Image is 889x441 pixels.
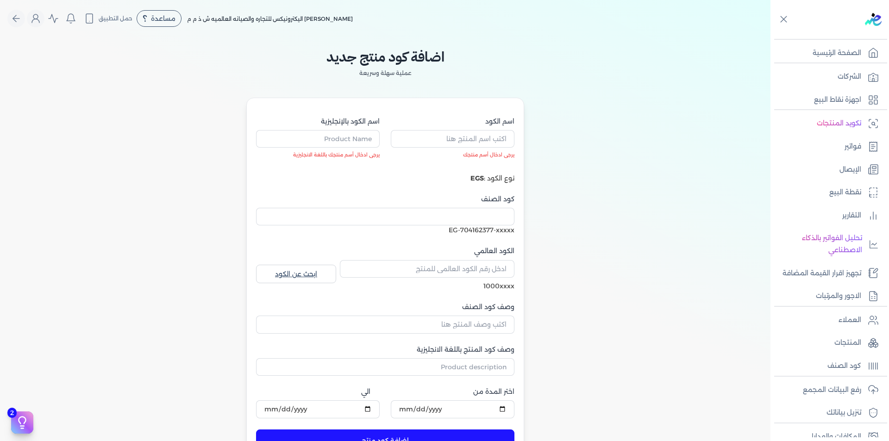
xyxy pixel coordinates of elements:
a: اجهزة نقاط البيع [770,90,883,110]
a: نقطة البيع [770,183,883,202]
a: فواتير [770,137,883,156]
button: حمل التطبيق [81,11,135,26]
span: مساعدة [151,15,175,22]
p: التقارير [842,210,861,222]
a: الصفحة الرئيسية [770,43,883,63]
p: الاجور والمرتبات [816,290,861,302]
a: العملاء [770,311,883,330]
span: 2 [7,408,17,418]
button: 2 [11,411,33,434]
label: كود الصنف [256,194,514,204]
p: رفع البيانات المجمع [803,384,861,396]
a: تنزيل بياناتك [770,403,883,422]
p: تكويد المنتجات [817,118,861,130]
span: حمل التطبيق [99,14,132,23]
b: EGS [470,174,484,182]
p: فواتير [845,141,861,153]
a: تجهيز اقرار القيمة المضافة [770,264,883,283]
input: Product Name [256,130,380,148]
span: [PERSON_NAME] اليكترونيكس للتجاره والصيانه العالميه ش ذ م م [187,15,353,22]
img: logo [865,13,882,26]
label: اسم الكود [391,117,514,126]
input: ادخل رقم الكود العالمي للمنتج [340,260,514,278]
label: اختر المدة من [391,387,514,397]
a: تحليل الفواتير بالذكاء الاصطناعي [770,229,883,260]
label: الكود العالمي [340,246,514,256]
p: الشركات [838,71,861,83]
label: وصف كود الصنف [256,302,514,312]
label: وصف كود المنتج باللغة الانجليزية [256,345,514,354]
h2: اضافة كود منتج جديد [326,46,444,67]
p: الصفحة الرئيسية [813,47,861,59]
a: التقارير [770,206,883,225]
p: تنزيل بياناتك [826,407,861,419]
div: مساعدة [137,10,182,27]
a: الإيصال [770,160,883,180]
input: Product description [256,358,514,376]
a: كود الصنف [770,356,883,376]
label: نوع الكود : [470,174,514,182]
label: اسم الكود بالإنجليزية [256,117,380,126]
li: يرجى ادخال أسم منتجك باللغة الانجليزية [256,151,380,159]
a: الشركات [770,67,883,87]
li: يرجى ادخال أسم منتجك [391,151,514,159]
p: تحليل الفواتير بالذكاء الاصطناعي [775,232,862,256]
p: عملية سهلة وسريعة [326,67,444,79]
label: الي [265,387,370,397]
a: المنتجات [770,333,883,353]
a: رفع البيانات المجمع [770,380,883,400]
a: الاجور والمرتبات [770,286,883,306]
p: العملاء [839,314,861,326]
p: المنتجات [834,337,861,349]
a: تكويد المنتجات [770,114,883,133]
a: ابحث عن الكود [256,265,336,283]
p: اجهزة نقاط البيع [814,94,861,106]
input: اكتب اسم المنتج هنا [391,130,514,148]
div: 1000xxxx [340,281,514,291]
p: تجهيز اقرار القيمة المضافة [783,267,861,280]
input: اكتب وصف المنتج هنا [256,316,514,333]
p: كود الصنف [827,360,861,372]
div: EG-704162377-xxxxx [256,225,514,235]
p: نقطة البيع [829,186,861,199]
p: الإيصال [839,164,861,176]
